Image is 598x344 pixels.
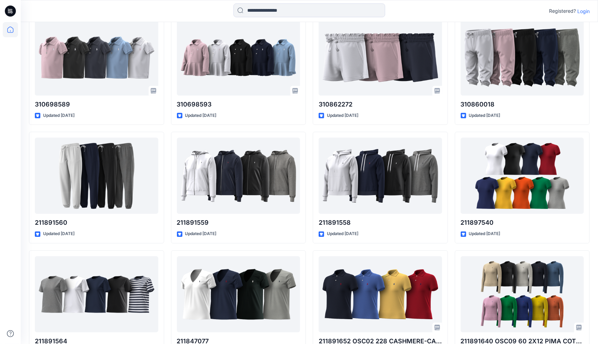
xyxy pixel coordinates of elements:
[43,112,74,119] p: Updated [DATE]
[319,138,442,214] a: 211891558
[35,256,158,332] a: 211891564
[35,138,158,214] a: 211891560
[319,19,442,95] a: 310862272
[177,138,300,214] a: 211891559
[43,230,74,237] p: Updated [DATE]
[185,112,217,119] p: Updated [DATE]
[549,7,576,15] p: Registered?
[319,218,442,227] p: 211891558
[177,256,300,332] a: 211847077
[327,112,358,119] p: Updated [DATE]
[469,230,500,237] p: Updated [DATE]
[35,218,158,227] p: 211891560
[461,256,584,332] a: 211891640 OSC09 60 2X12 PIMA COTTON-JULIANNA-LONG SLEEVE-PULLOVER
[319,256,442,332] a: 211891652 OSC02 228 CASHMERE-CASHSSPOLO-SHORT SLEEVE-PULLOVER SFA
[469,112,500,119] p: Updated [DATE]
[319,100,442,109] p: 310862272
[461,138,584,214] a: 211897540
[185,230,217,237] p: Updated [DATE]
[35,100,158,109] p: 310698589
[177,218,300,227] p: 211891559
[177,19,300,95] a: 310698593
[461,218,584,227] p: 211897540
[35,19,158,95] a: 310698589
[461,19,584,95] a: 310860018
[177,100,300,109] p: 310698593
[577,8,590,15] p: Login
[327,230,358,237] p: Updated [DATE]
[461,100,584,109] p: 310860018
